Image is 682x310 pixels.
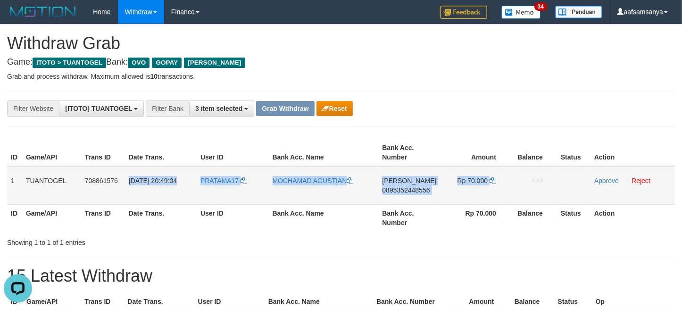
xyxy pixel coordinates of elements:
[316,101,353,116] button: Reset
[150,73,158,80] strong: 10
[490,177,496,184] a: Copy 70000 to clipboard
[510,204,557,231] th: Balance
[534,2,547,11] span: 34
[594,177,619,184] a: Approve
[591,139,675,166] th: Action
[152,58,182,68] span: GOPAY
[441,204,511,231] th: Rp 70.000
[65,105,132,112] span: [ITOTO] TUANTOGEL
[7,166,22,205] td: 1
[33,58,106,68] span: ITOTO > TUANTOGEL
[7,58,675,67] h4: Game: Bank:
[125,139,197,166] th: Date Trans.
[457,177,488,184] span: Rp 70.000
[256,101,314,116] button: Grab Withdraw
[22,204,81,231] th: Game/API
[269,204,379,231] th: Bank Acc. Name
[7,5,79,19] img: MOTION_logo.png
[555,6,602,18] img: panduan.png
[557,139,591,166] th: Status
[59,101,144,117] button: [ITOTO] TUANTOGEL
[441,139,511,166] th: Amount
[440,6,487,19] img: Feedback.jpg
[81,204,125,231] th: Trans ID
[501,6,541,19] img: Button%20Memo.svg
[128,58,150,68] span: OVO
[146,101,189,117] div: Filter Bank
[378,139,440,166] th: Bank Acc. Number
[129,177,177,184] span: [DATE] 20:49:04
[7,204,22,231] th: ID
[7,72,675,81] p: Grab and process withdraw. Maximum allowed is transactions.
[197,204,269,231] th: User ID
[273,177,354,184] a: MOCHAMAD AGUSTIAN
[195,105,242,112] span: 3 item selected
[184,58,245,68] span: [PERSON_NAME]
[510,139,557,166] th: Balance
[7,234,277,247] div: Showing 1 to 1 of 1 entries
[7,139,22,166] th: ID
[85,177,118,184] span: 708861576
[269,139,379,166] th: Bank Acc. Name
[200,177,247,184] a: PRATAMA17
[557,204,591,231] th: Status
[189,101,254,117] button: 3 item selected
[382,186,430,194] span: Copy 0895352448556 to clipboard
[200,177,239,184] span: PRATAMA17
[197,139,269,166] th: User ID
[591,204,675,231] th: Action
[510,166,557,205] td: - - -
[22,139,81,166] th: Game/API
[125,204,197,231] th: Date Trans.
[22,166,81,205] td: TUANTOGEL
[632,177,650,184] a: Reject
[378,204,440,231] th: Bank Acc. Number
[382,177,436,184] span: [PERSON_NAME]
[81,139,125,166] th: Trans ID
[7,267,675,285] h1: 15 Latest Withdraw
[7,34,675,53] h1: Withdraw Grab
[4,4,32,32] button: Open LiveChat chat widget
[7,101,59,117] div: Filter Website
